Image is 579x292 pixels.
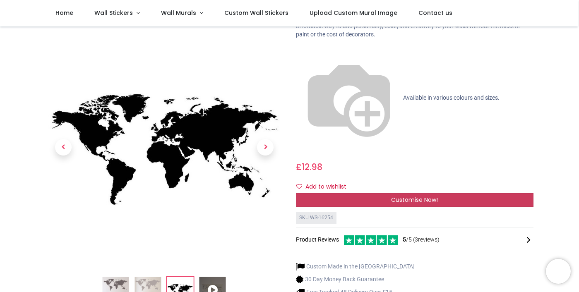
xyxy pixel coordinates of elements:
[55,9,73,17] span: Home
[403,94,500,101] span: Available in various colours and sizes.
[546,259,571,284] iframe: Brevo live chat
[296,212,336,224] div: SKU: WS-16254
[403,236,406,243] span: 5
[391,196,438,204] span: Customise Now!
[161,9,196,17] span: Wall Murals
[55,139,72,156] span: Previous
[224,9,288,17] span: Custom Wall Stickers
[296,184,302,189] i: Add to wishlist
[296,275,415,284] li: 30 Day Money Back Guarantee
[46,64,81,230] a: Previous
[94,9,133,17] span: Wall Stickers
[296,161,322,173] span: £
[247,64,283,230] a: Next
[296,180,353,194] button: Add to wishlistAdd to wishlist
[296,45,402,151] img: color-wheel.png
[302,161,322,173] span: 12.98
[310,9,397,17] span: Upload Custom Mural Image
[46,29,283,266] img: WS-16254-03
[418,9,452,17] span: Contact us
[296,234,534,245] div: Product Reviews
[257,139,274,156] span: Next
[296,262,415,271] li: Custom Made in the [GEOGRAPHIC_DATA]
[403,236,440,244] span: /5 ( 3 reviews)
